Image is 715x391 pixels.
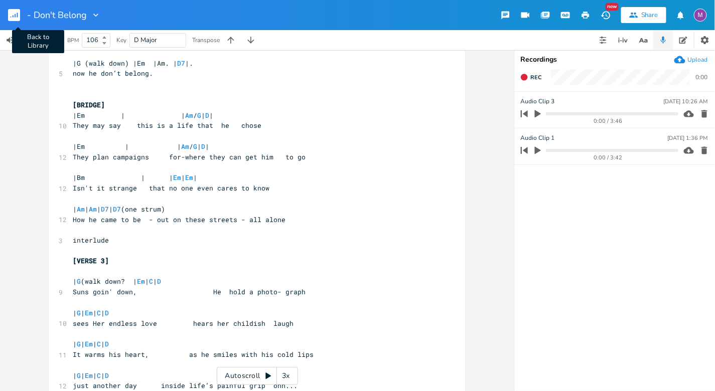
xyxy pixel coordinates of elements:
span: | | | | (one strum) [73,205,165,214]
span: Am [185,111,193,120]
span: | | | | [73,371,121,380]
button: Upload [674,54,708,65]
span: G [77,309,81,318]
span: D7 [113,205,121,214]
span: Suns goin' down, He hold a photo- graph [73,288,306,297]
span: interlude [73,236,109,245]
div: Recordings [520,56,709,63]
button: M [694,4,707,27]
span: G [197,111,201,120]
span: D [105,309,109,318]
span: C [97,340,101,349]
span: How he came to be - out on these streets - all alone [73,215,285,224]
div: Transpose [192,37,220,43]
div: [DATE] 1:36 PM [668,135,708,141]
span: Rec [530,74,541,81]
span: |Bm | | | | [73,173,197,182]
span: [VERSE 3] [73,257,109,266]
button: New [596,6,616,24]
span: D [157,277,161,286]
span: C [149,277,153,286]
span: | | | | [73,309,109,318]
span: |Em | | / | | [73,142,209,151]
div: 0:00 / 3:42 [538,155,678,160]
span: |Em | | / | | [73,111,213,120]
div: 0:00 [696,74,708,80]
span: Am [181,142,189,151]
span: now he don’t belong. [73,69,153,78]
span: Em [173,173,181,182]
span: G [77,340,81,349]
span: | (walk down? | | | [73,277,161,286]
span: It warms his heart, as he smiles with his cold lips [73,350,314,359]
span: Em [85,309,93,318]
span: just another day inside life’s painful grip ohh... [73,381,298,390]
div: Upload [688,56,708,64]
span: |G (walk down) |Em |Am. | |. [73,59,193,68]
span: D [205,111,209,120]
span: D Major [134,36,157,45]
div: BPM [67,38,79,43]
span: C [97,371,101,380]
div: New [606,3,619,11]
button: Share [621,7,666,23]
div: [DATE] 10:26 AM [664,99,708,104]
span: G [77,371,81,380]
div: Share [641,11,658,20]
span: Em [85,340,93,349]
span: D [201,142,205,151]
span: | | | | [73,340,109,349]
span: [BRIDGE] [73,100,105,109]
span: They plan campaigns for-where they can get him to go [73,152,306,161]
span: G [77,277,81,286]
span: G [193,142,197,151]
span: D [105,340,109,349]
button: Rec [516,69,545,85]
span: D7 [101,205,109,214]
span: Am [89,205,97,214]
span: Audio Clip 3 [520,97,554,106]
span: Em [185,173,193,182]
span: Em [137,277,145,286]
div: 0:00 / 3:46 [538,118,678,124]
span: sees Her endless love hears her childish laugh [73,319,294,328]
span: Am [77,205,85,214]
span: Em [85,371,93,380]
button: Back to Library [8,3,28,27]
span: They may say this is a life that he chose [73,121,261,130]
span: - Don't Belong [27,11,87,20]
span: C [97,309,101,318]
span: Audio Clip 1 [520,133,554,143]
span: D [105,371,109,380]
div: Key [116,37,126,43]
span: Isn't it strange that no one even cares to know [73,183,269,192]
div: Autoscroll [217,367,298,385]
div: 3x [277,367,295,385]
span: D7 [177,59,185,68]
div: melindameshad [694,9,707,22]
